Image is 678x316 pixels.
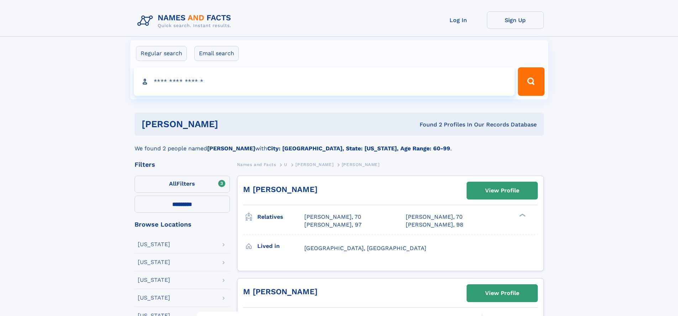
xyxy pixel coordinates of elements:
[485,182,519,199] div: View Profile
[138,259,170,265] div: [US_STATE]
[207,145,255,152] b: [PERSON_NAME]
[134,67,515,96] input: search input
[135,176,230,193] label: Filters
[243,287,317,296] a: M [PERSON_NAME]
[467,285,537,302] a: View Profile
[136,46,187,61] label: Regular search
[342,162,380,167] span: [PERSON_NAME]
[243,185,317,194] a: M [PERSON_NAME]
[430,11,487,29] a: Log In
[284,162,288,167] span: U
[142,120,319,129] h1: [PERSON_NAME]
[135,136,544,153] div: We found 2 people named with .
[467,182,537,199] a: View Profile
[406,221,463,229] a: [PERSON_NAME], 98
[284,160,288,169] a: U
[518,67,544,96] button: Search Button
[237,160,276,169] a: Names and Facts
[517,213,526,218] div: ❯
[194,46,239,61] label: Email search
[257,240,304,252] h3: Lived in
[267,145,450,152] b: City: [GEOGRAPHIC_DATA], State: [US_STATE], Age Range: 60-99
[485,285,519,301] div: View Profile
[169,180,177,187] span: All
[319,121,537,129] div: Found 2 Profiles In Our Records Database
[257,211,304,223] h3: Relatives
[304,221,362,229] a: [PERSON_NAME], 97
[295,160,333,169] a: [PERSON_NAME]
[135,161,230,168] div: Filters
[295,162,333,167] span: [PERSON_NAME]
[406,213,463,221] a: [PERSON_NAME], 70
[304,213,361,221] a: [PERSON_NAME], 70
[487,11,544,29] a: Sign Up
[304,245,426,252] span: [GEOGRAPHIC_DATA], [GEOGRAPHIC_DATA]
[135,11,237,31] img: Logo Names and Facts
[138,242,170,247] div: [US_STATE]
[138,295,170,301] div: [US_STATE]
[138,277,170,283] div: [US_STATE]
[135,221,230,228] div: Browse Locations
